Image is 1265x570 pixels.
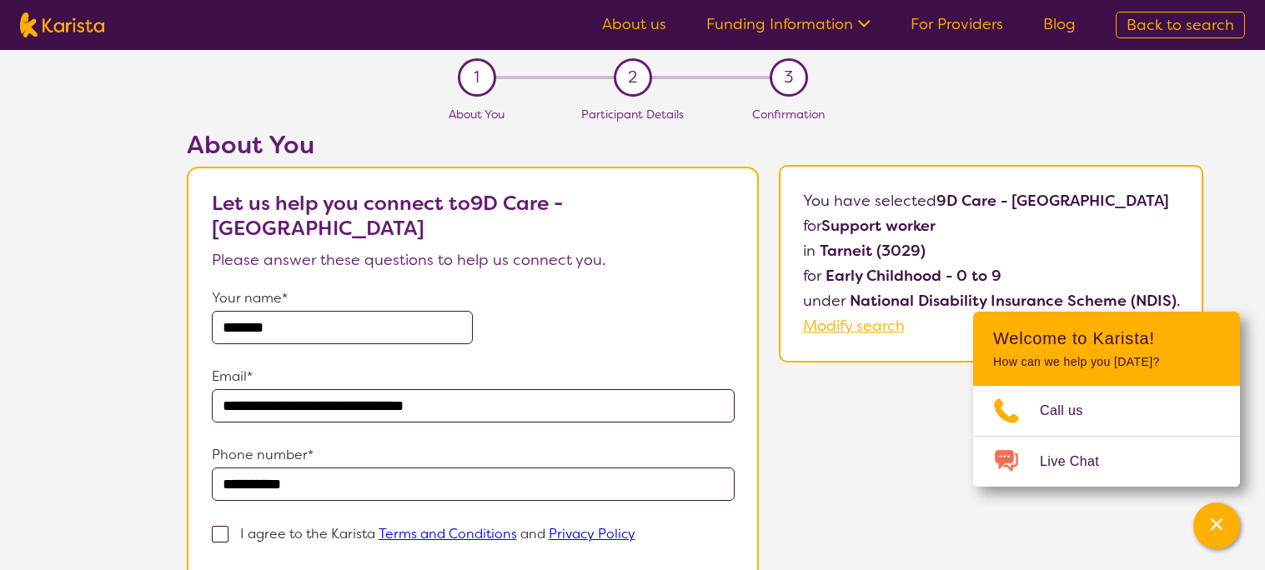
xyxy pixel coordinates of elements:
[803,238,1180,263] p: in
[993,355,1220,369] p: How can we help you [DATE]?
[1193,502,1240,549] button: Channel Menu
[1116,12,1245,38] a: Back to search
[449,107,504,122] span: About You
[474,65,479,90] span: 1
[993,328,1220,348] h2: Welcome to Karista!
[20,12,104,37] img: Karista logo
[803,288,1180,313] p: under .
[602,14,666,34] a: About us
[549,525,635,542] a: Privacy Policy
[803,213,1180,238] p: for
[911,14,1003,34] a: For Providers
[581,107,684,122] span: Participant Details
[212,286,735,311] p: Your name*
[752,107,825,122] span: Confirmation
[212,442,735,467] p: Phone number*
[212,247,735,272] p: Please answer these questions to help us connect you.
[706,14,871,34] a: Funding Information
[1043,14,1076,34] a: Blog
[187,130,759,160] h2: About You
[1040,398,1103,423] span: Call us
[826,266,1001,286] b: Early Childhood - 0 to 9
[212,364,735,389] p: Email*
[936,191,1169,211] b: 9D Care - [GEOGRAPHIC_DATA]
[803,188,1180,338] p: You have selected
[803,263,1180,288] p: for
[821,216,936,236] b: Support worker
[820,241,926,261] b: Tarneit (3029)
[784,65,793,90] span: 3
[973,386,1240,487] ul: Choose channel
[973,312,1240,487] div: Channel Menu
[379,525,517,542] a: Terms and Conditions
[1040,449,1119,474] span: Live Chat
[212,190,563,242] b: Let us help you connect to 9D Care - [GEOGRAPHIC_DATA]
[1127,15,1234,35] span: Back to search
[628,65,637,90] span: 2
[803,316,905,336] a: Modify search
[240,525,635,542] p: I agree to the Karista and
[850,291,1177,311] b: National Disability Insurance Scheme (NDIS)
